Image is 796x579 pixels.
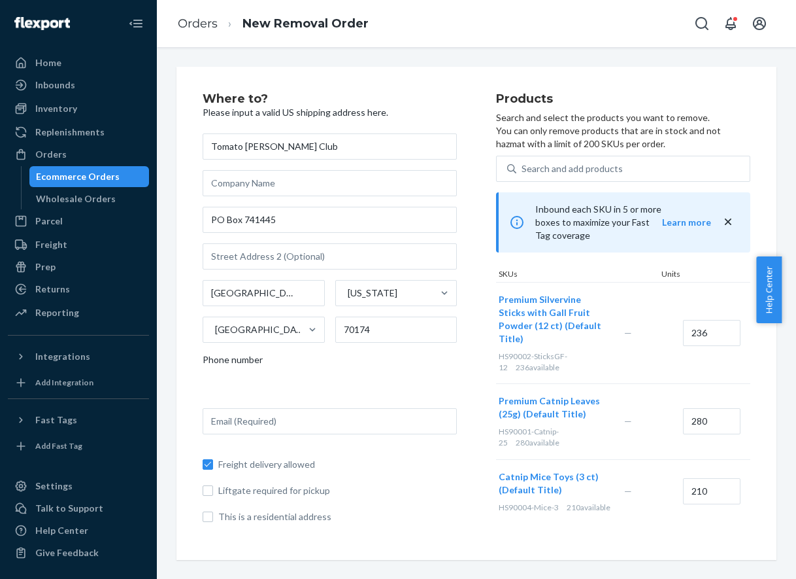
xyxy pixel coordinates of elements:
[218,458,457,471] span: Freight delivery allowed
[516,438,559,447] span: 280 available
[203,485,213,496] input: Liftgate required for pickup
[203,512,213,522] input: This is a residential address
[8,498,149,519] a: Talk to Support
[203,133,457,160] input: First & Last Name
[203,408,457,434] input: Email (Required)
[522,162,623,175] div: Search and add products
[496,268,659,282] div: SKUs
[499,293,608,345] button: Premium Silvervine Sticks with Gall Fruit Powder (12 ct) (Default Title)
[496,192,750,253] div: Inbound each SKU in 5 or more boxes to maximize your Fast Tag coverage
[35,350,90,363] div: Integrations
[721,215,735,229] button: close
[683,320,740,346] input: Quantity
[35,524,88,537] div: Help Center
[35,283,70,296] div: Returns
[203,93,457,106] h2: Where to?
[29,188,150,209] a: Wholesale Orders
[123,10,149,37] button: Close Navigation
[499,395,600,419] span: Premium Catnip Leaves (25g) (Default Title)
[35,238,67,251] div: Freight
[624,415,632,427] span: —
[8,75,149,96] a: Inbounds
[203,459,213,470] input: Freight delivery allowed
[8,98,149,119] a: Inventory
[756,256,782,323] button: Help Center
[8,234,149,255] a: Freight
[35,148,67,161] div: Orders
[35,215,63,228] div: Parcel
[8,256,149,277] a: Prep
[203,170,457,196] input: Company Name
[35,126,105,139] div: Replenishments
[499,471,599,495] span: Catnip Mice Toys (3 ct) (Default Title)
[14,17,70,30] img: Flexport logo
[499,427,559,447] span: HS90001-Catnip-25
[8,436,149,457] a: Add Fast Tag
[8,476,149,497] a: Settings
[718,10,744,37] button: Open notifications
[242,16,369,31] a: New Removal Order
[36,170,120,183] div: Ecommerce Orders
[35,440,82,451] div: Add Fast Tag
[218,484,457,497] span: Liftgate required for pickup
[8,122,149,143] a: Replenishments
[8,410,149,430] button: Fast Tags
[659,268,718,282] div: Units
[35,377,93,388] div: Add Integration
[8,520,149,541] a: Help Center
[35,56,61,69] div: Home
[203,353,263,372] span: Phone number
[8,372,149,393] a: Add Integration
[203,243,457,270] input: Street Address 2 (Optional)
[499,351,567,372] span: HS90002-SticksGF-12
[35,480,73,493] div: Settings
[214,323,215,336] input: [GEOGRAPHIC_DATA]
[35,260,56,273] div: Prep
[203,106,457,119] p: Please input a valid US shipping address here.
[499,294,601,344] span: Premium Silvervine Sticks with Gall Fruit Powder (12 ct) (Default Title)
[499,502,559,512] span: HS90004-Mice-3
[516,362,559,372] span: 236 available
[203,207,457,233] input: Street Address
[8,542,149,563] button: Give Feedback
[348,287,397,300] div: [US_STATE]
[35,546,99,559] div: Give Feedback
[8,144,149,165] a: Orders
[8,52,149,73] a: Home
[567,502,610,512] span: 210 available
[29,166,150,187] a: Ecommerce Orders
[624,485,632,497] span: —
[8,302,149,323] a: Reporting
[36,192,116,205] div: Wholesale Orders
[496,93,750,106] h2: Products
[689,10,715,37] button: Open Search Box
[499,395,608,421] button: Premium Catnip Leaves (25g) (Default Title)
[35,79,75,92] div: Inbounds
[662,216,711,229] button: Learn more
[335,317,457,343] input: ZIP Code
[8,346,149,367] button: Integrations
[499,470,608,497] button: Catnip Mice Toys (3 ct) (Default Title)
[496,111,750,150] p: Search and select the products you want to remove. You can only remove products that are in stock...
[8,279,149,300] a: Returns
[35,102,77,115] div: Inventory
[624,327,632,338] span: —
[746,10,772,37] button: Open account menu
[683,408,740,434] input: Quantity
[178,16,218,31] a: Orders
[167,5,379,43] ol: breadcrumbs
[35,502,103,515] div: Talk to Support
[35,306,79,319] div: Reporting
[215,323,307,336] div: [GEOGRAPHIC_DATA]
[203,280,325,306] input: City
[218,510,457,523] span: This is a residential address
[683,478,740,504] input: Quantity
[35,413,77,427] div: Fast Tags
[8,211,149,232] a: Parcel
[346,287,348,300] input: [US_STATE]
